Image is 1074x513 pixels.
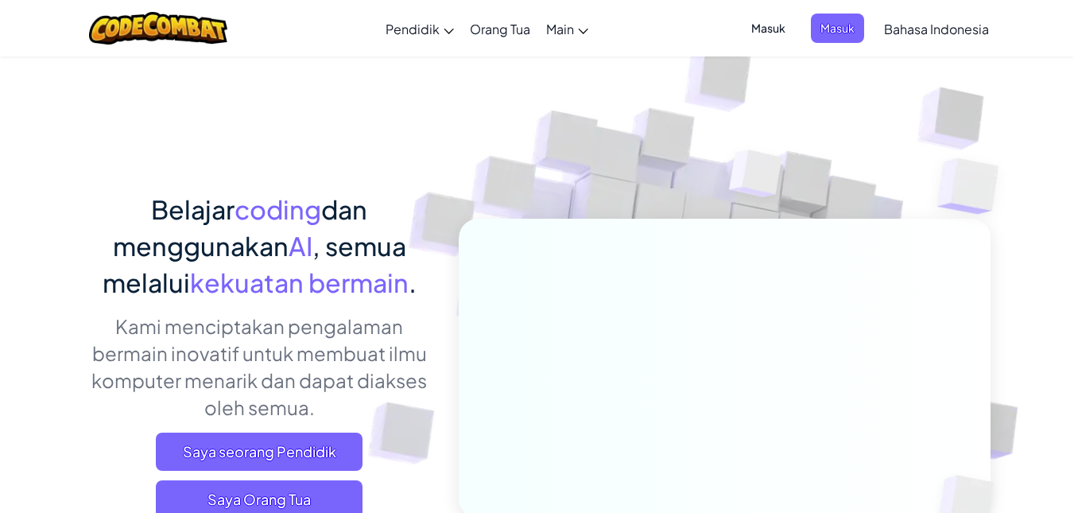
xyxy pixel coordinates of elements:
[905,119,1043,254] img: Overlap cubes
[538,7,596,50] a: Main
[811,14,864,43] button: Masuk
[156,433,363,471] a: Saya seorang Pendidik
[876,7,997,50] a: Bahasa Indonesia
[409,266,417,298] span: .
[546,21,574,37] span: Main
[89,12,228,45] img: CodeCombat logo
[699,119,813,237] img: Overlap cubes
[742,14,795,43] button: Masuk
[884,21,989,37] span: Bahasa Indonesia
[289,230,312,262] span: AI
[190,266,409,298] span: kekuatan bermain
[378,7,462,50] a: Pendidik
[386,21,440,37] span: Pendidik
[462,7,538,50] a: Orang Tua
[235,193,321,225] span: coding
[151,193,235,225] span: Belajar
[84,313,435,421] p: Kami menciptakan pengalaman bermain inovatif untuk membuat ilmu komputer menarik dan dapat diakse...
